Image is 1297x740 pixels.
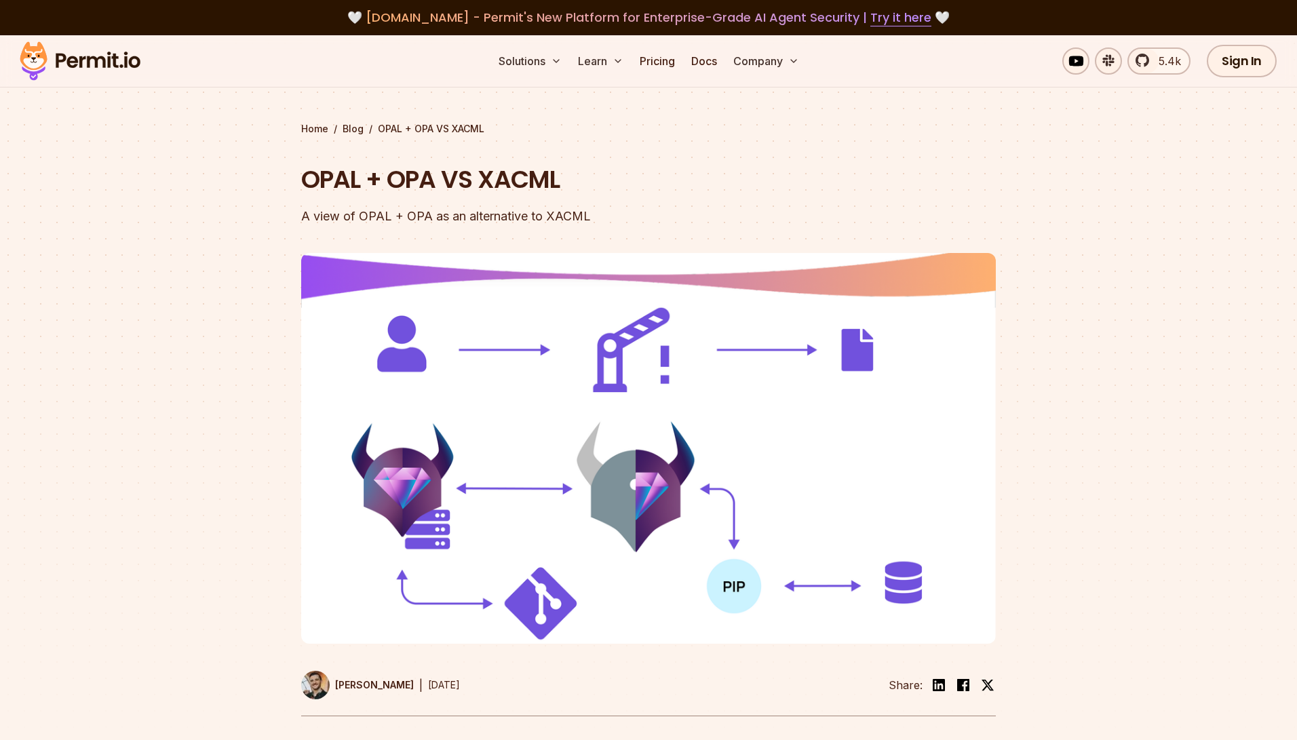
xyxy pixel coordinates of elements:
[634,47,680,75] a: Pricing
[870,9,931,26] a: Try it here
[931,677,947,693] img: linkedin
[493,47,567,75] button: Solutions
[343,122,364,136] a: Blog
[428,679,460,690] time: [DATE]
[728,47,805,75] button: Company
[1127,47,1190,75] a: 5.4k
[33,8,1264,27] div: 🤍 🤍
[301,671,414,699] a: [PERSON_NAME]
[301,163,822,197] h1: OPAL + OPA VS XACML
[981,678,994,692] img: twitter
[573,47,629,75] button: Learn
[14,38,147,84] img: Permit logo
[889,677,923,693] li: Share:
[301,207,822,226] div: A view of OPAL + OPA as an alternative to XACML
[955,677,971,693] img: facebook
[301,122,996,136] div: / /
[335,678,414,692] p: [PERSON_NAME]
[301,671,330,699] img: Daniel Bass
[301,253,996,644] img: OPAL + OPA VS XACML
[686,47,722,75] a: Docs
[1207,45,1277,77] a: Sign In
[1150,53,1181,69] span: 5.4k
[366,9,931,26] span: [DOMAIN_NAME] - Permit's New Platform for Enterprise-Grade AI Agent Security |
[419,677,423,693] div: |
[301,122,328,136] a: Home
